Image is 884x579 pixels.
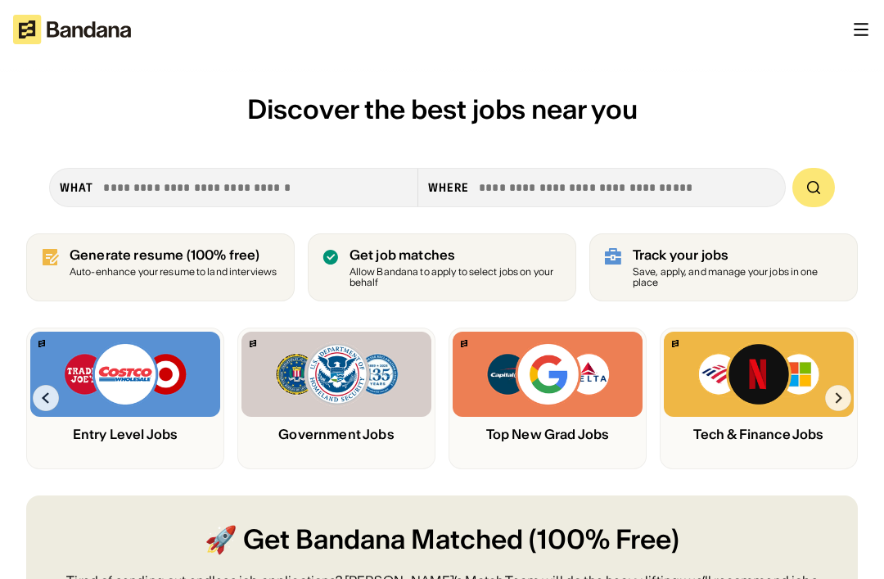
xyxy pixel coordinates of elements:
[33,385,59,411] img: Left Arrow
[633,247,844,263] div: Track your jobs
[60,180,93,195] div: what
[461,340,467,347] img: Bandana logo
[38,340,45,347] img: Bandana logo
[63,342,187,407] img: Trader Joe’s, Costco, Target logos
[26,328,224,468] a: Bandana logoTrader Joe’s, Costco, Target logosEntry Level Jobs
[70,247,277,263] div: Generate resume
[660,328,858,468] a: Bandana logoBank of America, Netflix, Microsoft logosTech & Finance Jobs
[250,340,256,347] img: Bandana logo
[449,328,647,468] a: Bandana logoCapital One, Google, Delta logosTop New Grad Jobs
[589,233,858,302] a: Track your jobs Save, apply, and manage your jobs in one place
[308,233,576,302] a: Get job matches Allow Bandana to apply to select jobs on your behalf
[664,427,854,442] div: Tech & Finance Jobs
[453,427,643,442] div: Top New Grad Jobs
[485,342,610,407] img: Capital One, Google, Delta logos
[237,328,435,468] a: Bandana logoFBI, DHS, MWRD logosGovernment Jobs
[26,233,295,302] a: Generate resume (100% free)Auto-enhance your resume to land interviews
[350,247,562,263] div: Get job matches
[13,15,131,44] img: Bandana logotype
[247,93,638,126] span: Discover the best jobs near you
[697,342,821,407] img: Bank of America, Netflix, Microsoft logos
[672,340,679,347] img: Bandana logo
[205,522,523,559] span: 🚀 Get Bandana Matched
[825,385,851,411] img: Right Arrow
[274,342,399,407] img: FBI, DHS, MWRD logos
[30,427,220,442] div: Entry Level Jobs
[70,267,277,278] div: Auto-enhance your resume to land interviews
[428,180,470,195] div: Where
[241,427,431,442] div: Government Jobs
[633,267,844,288] div: Save, apply, and manage your jobs in one place
[187,247,260,263] span: (100% free)
[350,267,562,288] div: Allow Bandana to apply to select jobs on your behalf
[529,522,679,559] span: (100% Free)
